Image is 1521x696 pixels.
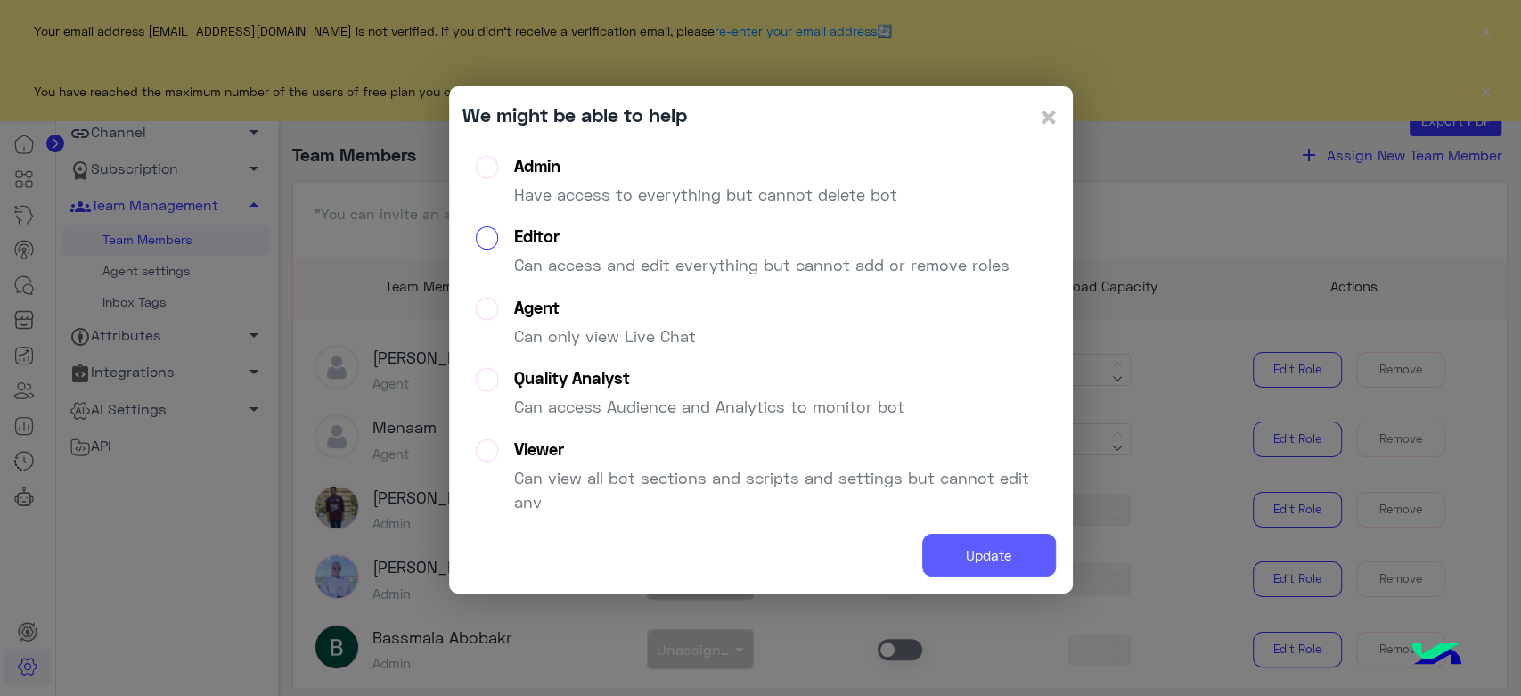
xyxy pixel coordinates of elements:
p: Can view all bot sections and scripts and settings but cannot edit any [514,466,1046,514]
div: Admin [514,156,897,176]
div: Quality Analyst [514,368,904,389]
p: Can access Audience and Analytics to monitor bot [514,395,904,419]
p: Can access and edit everything but cannot add or remove roles [514,253,1010,277]
span: × [1038,96,1059,136]
button: Update [922,534,1056,577]
div: Viewer [514,439,1046,460]
div: Agent [514,298,696,318]
p: Have access to everything but cannot delete bot [514,183,897,207]
p: Can only view Live Chat [514,324,696,348]
button: Close [1038,100,1059,134]
img: hulul-logo.png [1405,625,1468,687]
div: We might be able to help [462,100,687,129]
div: Editor [514,226,1010,247]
